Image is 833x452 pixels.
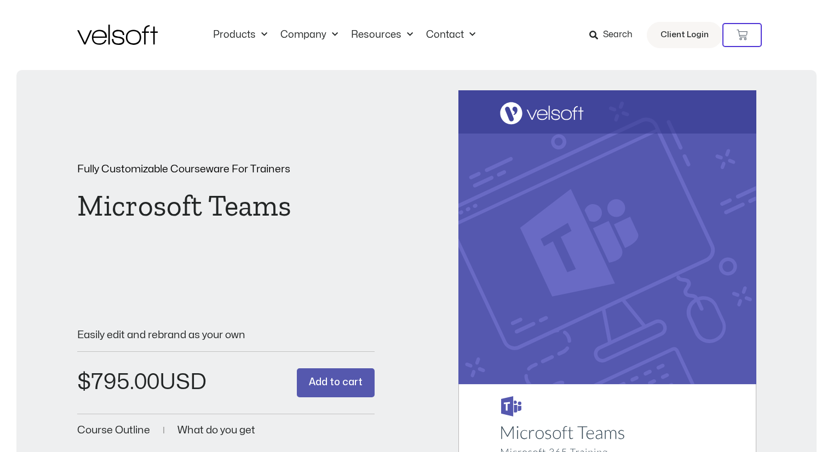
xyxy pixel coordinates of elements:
[77,372,159,393] bdi: 795.00
[77,191,375,221] h1: Microsoft Teams
[77,330,375,340] p: Easily edit and rebrand as your own
[77,372,91,393] span: $
[660,28,709,42] span: Client Login
[77,164,375,175] p: Fully Customizable Courseware For Trainers
[77,425,150,436] a: Course Outline
[420,29,482,41] a: ContactMenu Toggle
[274,29,344,41] a: CompanyMenu Toggle
[206,29,274,41] a: ProductsMenu Toggle
[603,28,633,42] span: Search
[647,22,722,48] a: Client Login
[77,25,158,45] img: Velsoft Training Materials
[177,425,255,436] a: What do you get
[344,29,420,41] a: ResourcesMenu Toggle
[297,368,375,397] button: Add to cart
[589,26,640,44] a: Search
[206,29,482,41] nav: Menu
